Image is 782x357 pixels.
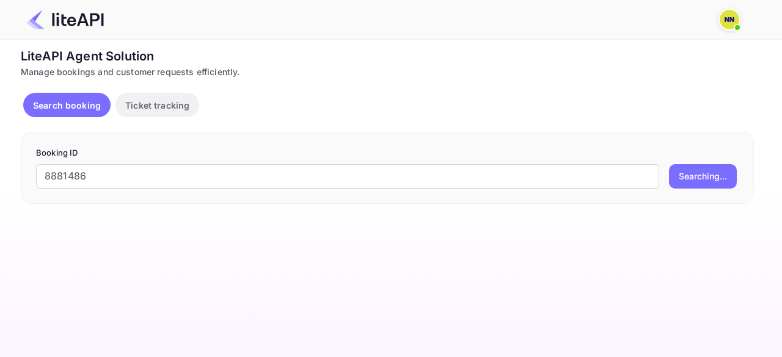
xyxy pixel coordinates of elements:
[33,99,101,112] p: Search booking
[21,47,754,65] div: LiteAPI Agent Solution
[27,10,104,29] img: LiteAPI Logo
[669,164,737,189] button: Searching...
[36,147,739,159] p: Booking ID
[720,10,739,29] img: N/A N/A
[125,99,189,112] p: Ticket tracking
[21,65,754,78] div: Manage bookings and customer requests efficiently.
[36,164,659,189] input: Enter Booking ID (e.g., 63782194)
